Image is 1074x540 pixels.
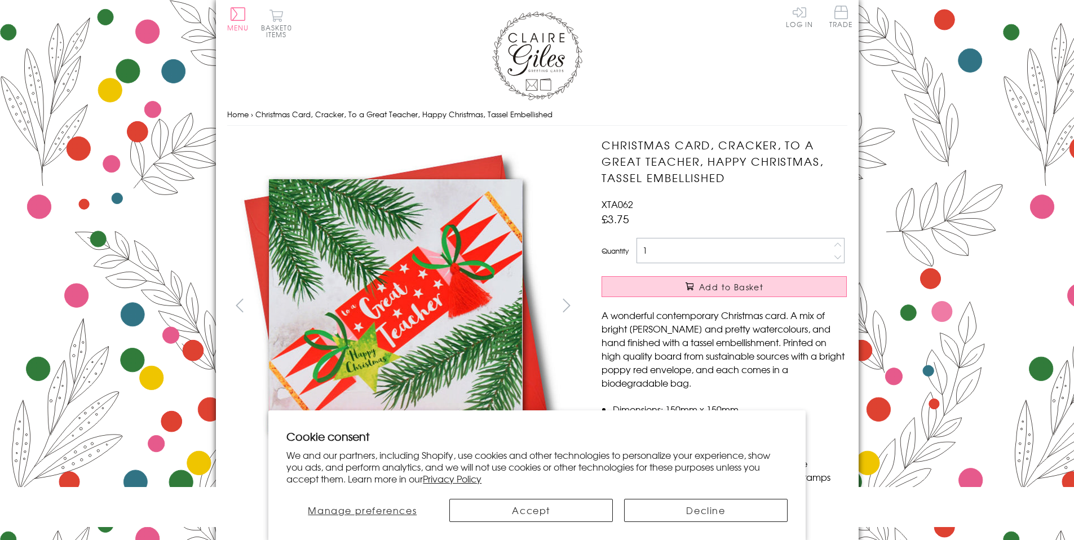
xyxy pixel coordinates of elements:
h1: Christmas Card, Cracker, To a Great Teacher, Happy Christmas, Tassel Embellished [602,137,847,185]
span: £3.75 [602,211,629,227]
button: next [554,293,579,318]
span: Add to Basket [699,281,763,293]
label: Quantity [602,246,629,256]
span: Manage preferences [308,503,417,517]
p: A wonderful contemporary Christmas card. A mix of bright [PERSON_NAME] and pretty watercolours, a... [602,308,847,389]
a: Trade [829,6,853,30]
h2: Cookie consent [286,428,788,444]
span: XTA062 [602,197,633,211]
button: Menu [227,7,249,31]
button: Accept [449,499,613,522]
span: Christmas Card, Cracker, To a Great Teacher, Happy Christmas, Tassel Embellished [255,109,553,119]
li: Dimensions: 150mm x 150mm [613,402,847,416]
button: Decline [624,499,788,522]
span: 0 items [266,23,292,39]
a: Log In [786,6,813,28]
button: prev [227,293,253,318]
span: › [251,109,253,119]
span: Trade [829,6,853,28]
img: Claire Giles Greetings Cards [492,11,582,100]
button: Basket0 items [261,9,292,38]
img: Christmas Card, Cracker, To a Great Teacher, Happy Christmas, Tassel Embellished [579,137,917,475]
button: Add to Basket [602,276,847,297]
p: We and our partners, including Shopify, use cookies and other technologies to personalize your ex... [286,449,788,484]
button: Manage preferences [286,499,438,522]
span: Menu [227,23,249,33]
a: Home [227,109,249,119]
a: Privacy Policy [423,472,481,485]
nav: breadcrumbs [227,103,847,126]
img: Christmas Card, Cracker, To a Great Teacher, Happy Christmas, Tassel Embellished [227,137,565,475]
